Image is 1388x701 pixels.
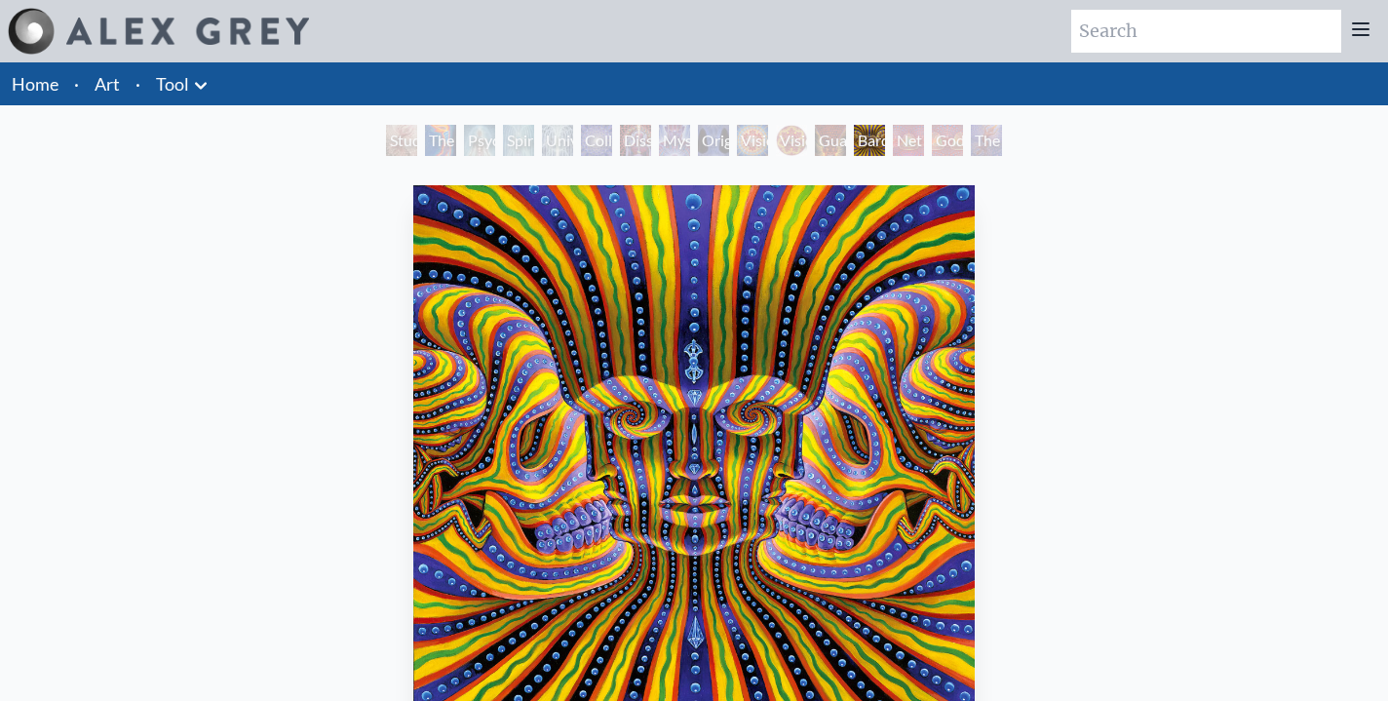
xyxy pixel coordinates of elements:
div: Spiritual Energy System [503,125,534,156]
div: The Great Turn [971,125,1002,156]
div: Guardian of Infinite Vision [815,125,846,156]
div: Vision [PERSON_NAME] [776,125,807,156]
div: Dissectional Art for Tool's Lateralus CD [620,125,651,156]
input: Search [1071,10,1341,53]
div: Mystic Eye [659,125,690,156]
div: Net of Being [893,125,924,156]
div: Study for the Great Turn [386,125,417,156]
div: Universal Mind Lattice [542,125,573,156]
div: Original Face [698,125,729,156]
div: Psychic Energy System [464,125,495,156]
li: · [66,62,87,105]
div: Vision Crystal [737,125,768,156]
a: Tool [156,70,189,97]
div: Godself [932,125,963,156]
a: Home [12,73,58,95]
div: The Torch [425,125,456,156]
li: · [128,62,148,105]
a: Art [95,70,120,97]
div: Collective Vision [581,125,612,156]
div: Bardo Being [854,125,885,156]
